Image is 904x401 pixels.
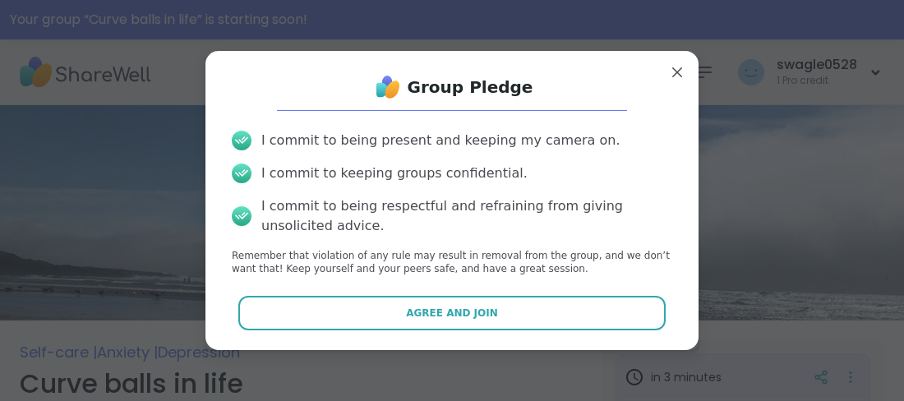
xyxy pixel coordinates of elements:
[261,196,672,236] div: I commit to being respectful and refraining from giving unsolicited advice.
[238,296,666,330] button: Agree and Join
[406,306,498,320] span: Agree and Join
[232,249,672,277] p: Remember that violation of any rule may result in removal from the group, and we don’t want that!...
[261,164,528,183] div: I commit to keeping groups confidential.
[371,71,404,104] img: ShareWell Logo
[408,76,533,99] h1: Group Pledge
[261,131,620,150] div: I commit to being present and keeping my camera on.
